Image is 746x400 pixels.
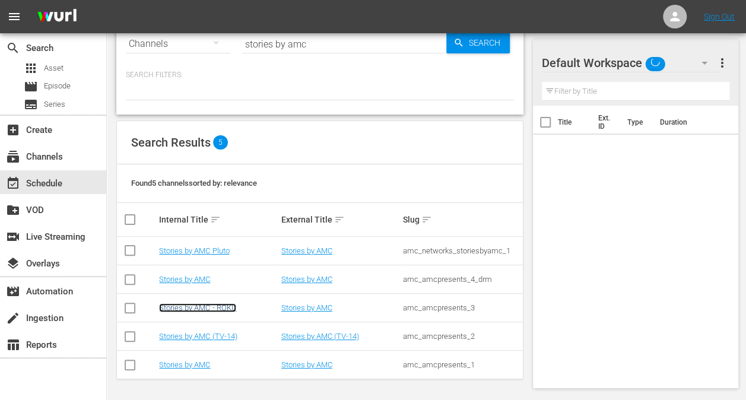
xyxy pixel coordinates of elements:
span: Series [44,99,65,110]
span: Series [24,97,38,112]
a: Stories by AMC [281,246,332,255]
button: Search [446,32,510,53]
div: amc_networks_storiesbyamc_1 [403,246,521,255]
span: menu [7,9,21,24]
img: ans4CAIJ8jUAAAAAAAAAAAAAAAAAAAAAAAAgQb4GAAAAAAAAAAAAAAAAAAAAAAAAJMjXAAAAAAAAAAAAAAAAAAAAAAAAgAT5G... [28,3,85,31]
th: Title [558,106,591,139]
span: sort [421,214,432,225]
span: Overlays [6,256,20,271]
a: Stories by AMC [281,275,332,284]
a: Stories by AMC [281,303,332,312]
span: Episode [24,80,38,94]
span: VOD [6,203,20,217]
span: Create [6,123,20,137]
a: Stories by AMC - ROKU [159,303,236,312]
button: more_vert [715,49,729,77]
span: Ingestion [6,311,20,325]
span: Asset [24,61,38,75]
div: amc_amcpresents_4_drm [403,275,521,284]
th: Duration [653,106,724,139]
a: Stories by AMC [281,360,332,369]
div: Channels [126,27,230,61]
span: Live Streaming [6,230,20,244]
span: Search Results [131,135,211,150]
a: Stories by AMC [159,360,210,369]
span: Channels [6,150,20,164]
div: amc_amcpresents_3 [403,303,521,312]
span: sort [210,214,221,225]
p: Search Filters: [126,70,514,80]
div: Slug [403,212,521,227]
span: Schedule [6,176,20,191]
span: Found 5 channels sorted by: relevance [131,179,257,188]
th: Ext. ID [591,106,620,139]
a: Stories by AMC Pluto [159,246,229,255]
div: Internal Title [159,212,277,227]
span: sort [334,214,345,225]
div: amc_amcpresents_1 [403,360,521,369]
span: Search [464,32,510,53]
span: Automation [6,284,20,299]
a: Stories by AMC (TV-14) [159,332,237,341]
div: External Title [281,212,399,227]
span: Reports [6,338,20,352]
th: Type [620,106,653,139]
span: Asset [44,62,64,74]
span: Episode [44,80,71,92]
a: Stories by AMC (TV-14) [281,332,359,341]
div: amc_amcpresents_2 [403,332,521,341]
a: Sign Out [704,12,735,21]
span: Search [6,41,20,55]
div: Default Workspace [542,46,719,80]
span: 5 [213,135,228,150]
a: Stories by AMC [159,275,210,284]
span: more_vert [715,56,729,70]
